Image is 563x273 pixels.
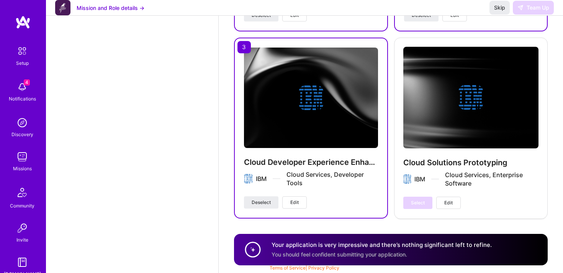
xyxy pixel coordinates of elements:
img: teamwork [15,149,30,164]
div: Notifications [9,95,36,103]
button: Mission and Role details → [77,4,144,12]
img: bell [15,79,30,95]
img: guide book [15,255,30,270]
h4: Your application is very impressive and there’s nothing significant left to refine. [272,241,492,249]
div: Community [10,202,34,210]
a: Privacy Policy [308,265,339,271]
img: logo [15,15,31,29]
button: Deselect [244,196,278,209]
button: Edit [282,196,307,209]
img: Company logo [299,86,323,110]
button: Edit [436,197,461,209]
img: cover [244,48,378,148]
img: divider [273,178,280,179]
span: 4 [24,79,30,86]
div: Setup [16,59,29,67]
img: Company logo [244,174,253,183]
span: Edit [290,199,299,206]
img: setup [14,43,30,59]
div: Missions [13,164,32,173]
div: Invite [16,236,28,244]
span: You should feel confident submitting your application. [272,251,407,258]
div: IBM Cloud Services, Developer Tools [256,170,378,187]
div: Discovery [11,130,33,138]
h4: Cloud Developer Experience Enhancement [244,157,378,167]
span: Deselect [252,199,271,206]
img: Community [13,183,31,202]
img: discovery [15,115,30,130]
div: © 2025 ATeams Inc., All rights reserved. [46,250,563,269]
span: | [270,265,339,271]
a: Terms of Service [270,265,306,271]
img: Invite [15,220,30,236]
span: Edit [444,199,453,206]
button: Skip [489,1,510,15]
span: Skip [494,4,505,12]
